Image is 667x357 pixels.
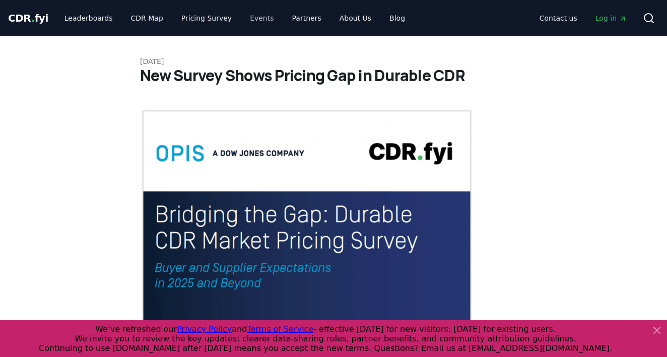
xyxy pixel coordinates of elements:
[595,13,627,23] span: Log in
[8,12,48,24] span: CDR fyi
[56,9,413,27] nav: Main
[173,9,240,27] a: Pricing Survey
[8,11,48,25] a: CDR.fyi
[31,12,35,24] span: .
[331,9,379,27] a: About Us
[56,9,121,27] a: Leaderboards
[123,9,171,27] a: CDR Map
[284,9,329,27] a: Partners
[242,9,282,27] a: Events
[381,9,413,27] a: Blog
[140,66,527,85] h1: New Survey Shows Pricing Gap in Durable CDR
[531,9,585,27] a: Contact us
[140,56,527,66] p: [DATE]
[531,9,635,27] nav: Main
[587,9,635,27] a: Log in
